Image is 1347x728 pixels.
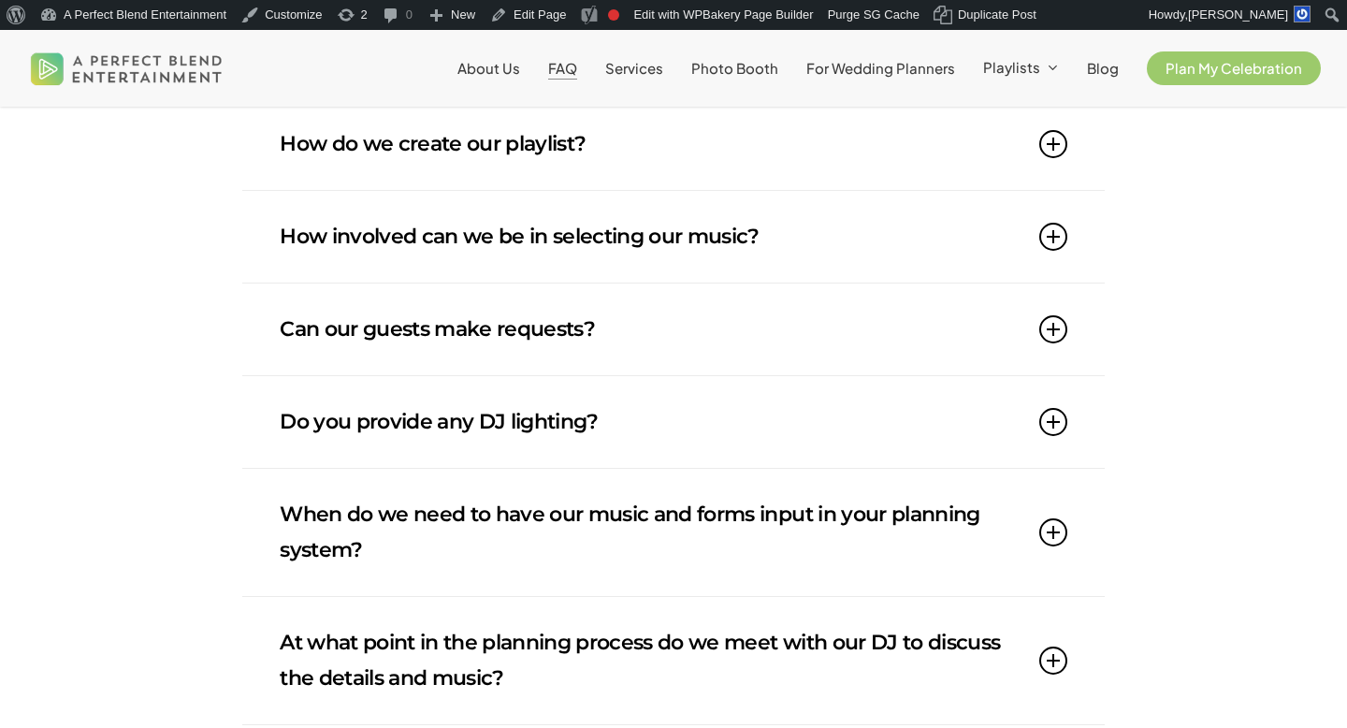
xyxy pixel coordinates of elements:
span: Playlists [983,58,1040,76]
a: Blog [1087,61,1119,76]
a: For Wedding Planners [806,61,955,76]
span: [PERSON_NAME] [1188,7,1288,22]
a: Services [605,61,663,76]
span: Photo Booth [691,59,778,77]
span: Blog [1087,59,1119,77]
a: How do we create our playlist? [280,98,1067,190]
a: Do you provide any DJ lighting? [280,376,1067,468]
a: Playlists [983,60,1059,77]
span: For Wedding Planners [806,59,955,77]
a: FAQ [548,61,577,76]
a: About Us [457,61,520,76]
a: Plan My Celebration [1147,61,1321,76]
a: How involved can we be in selecting our music? [280,191,1067,283]
div: Focus keyphrase not set [608,9,619,21]
span: Services [605,59,663,77]
span: Plan My Celebration [1166,59,1302,77]
img: A Perfect Blend Entertainment [26,37,227,99]
a: When do we need to have our music and forms input in your planning system? [280,469,1067,596]
span: About Us [457,59,520,77]
span: FAQ [548,59,577,77]
a: At what point in the planning process do we meet with our DJ to discuss the details and music? [280,597,1067,724]
a: Photo Booth [691,61,778,76]
a: Can our guests make requests? [280,284,1067,375]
